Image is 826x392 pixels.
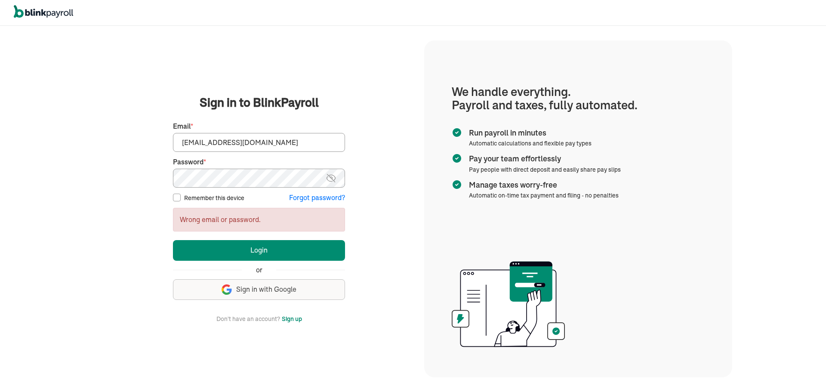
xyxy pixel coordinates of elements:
[282,314,302,324] button: Sign up
[469,127,588,139] span: Run payroll in minutes
[173,157,345,167] label: Password
[200,94,319,111] span: Sign in to BlinkPayroll
[326,173,336,183] img: eye
[289,193,345,203] button: Forgot password?
[184,194,244,202] label: Remember this device
[469,153,617,164] span: Pay your team effortlessly
[173,208,345,231] div: Wrong email or password.
[469,179,615,191] span: Manage taxes worry-free
[452,127,462,138] img: checkmark
[222,284,232,295] img: google
[173,121,345,131] label: Email
[469,139,592,147] span: Automatic calculations and flexible pay types
[469,166,621,173] span: Pay people with direct deposit and easily share pay slips
[452,85,705,112] h1: We handle everything. Payroll and taxes, fully automated.
[683,299,826,392] iframe: Chat Widget
[452,259,565,350] img: illustration
[14,5,73,18] img: logo
[173,240,345,261] button: Login
[256,265,262,275] span: or
[236,284,296,294] span: Sign in with Google
[173,279,345,300] button: Sign in with Google
[173,133,345,152] input: Your email address
[452,179,462,190] img: checkmark
[216,314,280,324] span: Don't have an account?
[452,153,462,164] img: checkmark
[469,191,619,199] span: Automatic on-time tax payment and filing - no penalties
